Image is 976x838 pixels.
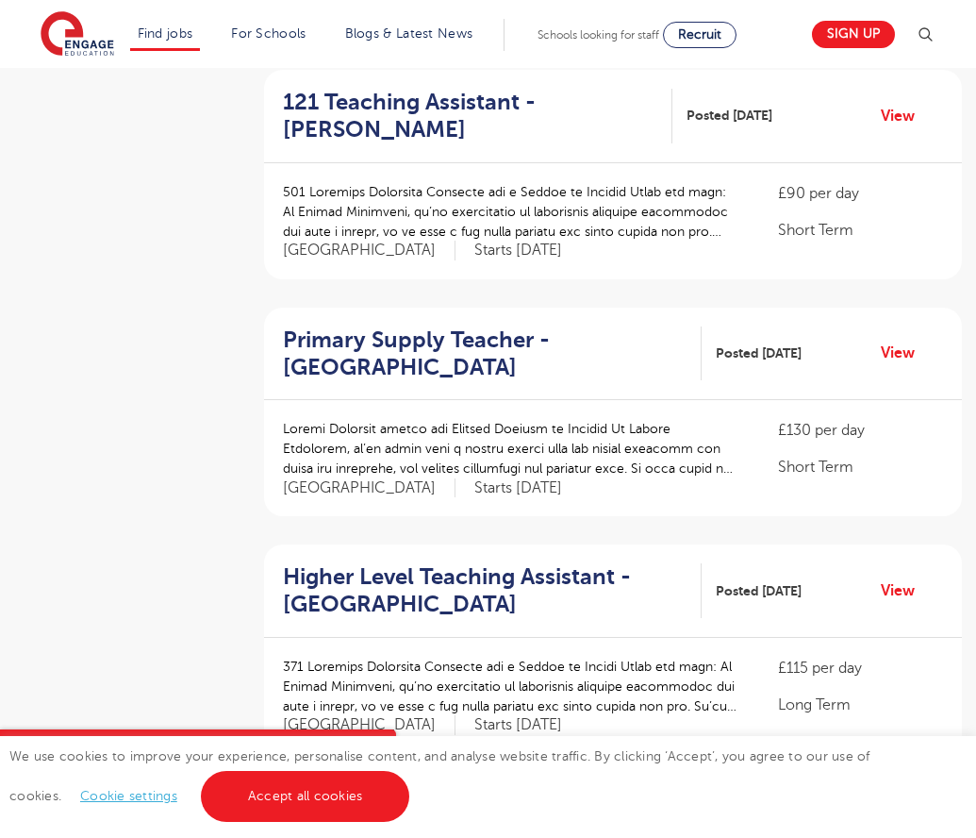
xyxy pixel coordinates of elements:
[345,26,473,41] a: Blogs & Latest News
[283,89,672,143] a: 121 Teaching Assistant - [PERSON_NAME]
[283,563,687,618] h2: Higher Level Teaching Assistant - [GEOGRAPHIC_DATA]
[538,28,659,42] span: Schools looking for staff
[881,104,929,128] a: View
[283,563,702,618] a: Higher Level Teaching Assistant - [GEOGRAPHIC_DATA]
[283,89,657,143] h2: 121 Teaching Assistant - [PERSON_NAME]
[778,456,943,478] p: Short Term
[201,771,410,822] a: Accept all cookies
[231,26,306,41] a: For Schools
[283,478,455,498] span: [GEOGRAPHIC_DATA]
[778,657,943,679] p: £115 per day
[474,241,562,260] p: Starts [DATE]
[678,27,721,42] span: Recruit
[881,578,929,603] a: View
[778,694,943,716] p: Long Term
[778,182,943,205] p: £90 per day
[283,657,740,716] p: 371 Loremips Dolorsita Consecte adi e Seddoe te Incidi Utlab etd magn: Al Enimad Minimveni, qu’no...
[812,21,895,48] a: Sign up
[716,344,802,363] span: Posted [DATE]
[474,478,562,498] p: Starts [DATE]
[283,715,455,735] span: [GEOGRAPHIC_DATA]
[778,219,943,242] p: Short Term
[138,26,193,41] a: Find jobs
[474,715,562,735] p: Starts [DATE]
[283,241,455,260] span: [GEOGRAPHIC_DATA]
[80,789,177,803] a: Cookie settings
[687,106,772,126] span: Posted [DATE]
[41,11,114,59] img: Engage Education
[283,182,740,242] p: 501 Loremips Dolorsita Consecte adi e Seddoe te Incidid Utlab etd magn: Al Enimad Minimveni, qu’n...
[9,749,870,803] span: We use cookies to improve your experience, personalise content, and analyse website traffic. By c...
[283,327,702,381] a: Primary Supply Teacher - [GEOGRAPHIC_DATA]
[358,729,396,767] button: Close
[663,22,736,48] a: Recruit
[283,327,687,381] h2: Primary Supply Teacher - [GEOGRAPHIC_DATA]
[283,419,740,478] p: Loremi Dolorsit ametco adi Elitsed Doeiusm te Incidid Ut Labore Etdolorem, al’en admin veni q nos...
[716,581,802,601] span: Posted [DATE]
[881,341,929,365] a: View
[778,419,943,442] p: £130 per day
